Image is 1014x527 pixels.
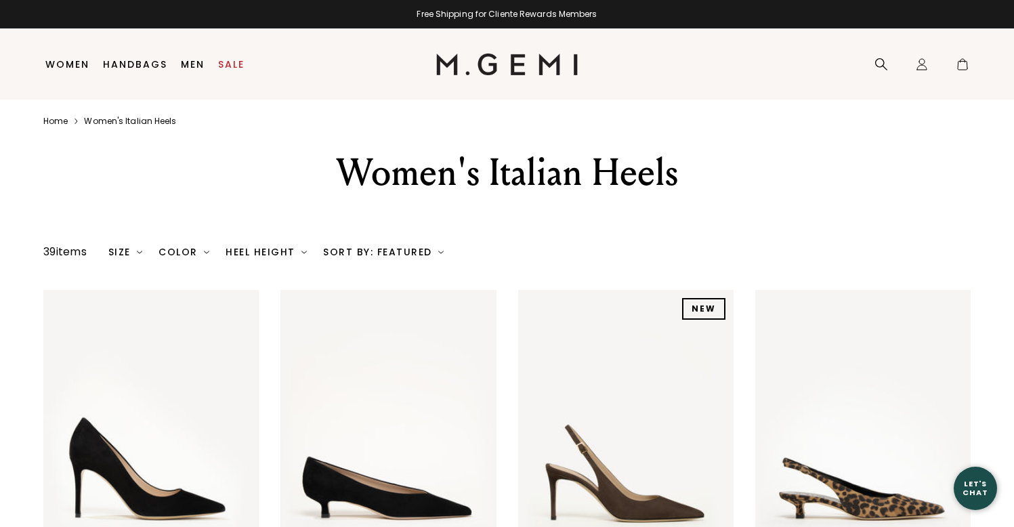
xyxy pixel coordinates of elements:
img: M.Gemi [436,54,578,75]
div: Heel Height [226,247,307,257]
div: 39 items [43,244,87,260]
div: Color [159,247,209,257]
div: Size [108,247,143,257]
div: Sort By: Featured [323,247,444,257]
img: chevron-down.svg [301,249,307,255]
img: chevron-down.svg [438,249,444,255]
a: Handbags [103,59,167,70]
a: Home [43,116,68,127]
div: Let's Chat [954,480,997,497]
a: Men [181,59,205,70]
div: NEW [682,298,725,320]
div: Women's Italian Heels [272,148,742,197]
a: Women [45,59,89,70]
a: Sale [218,59,245,70]
img: chevron-down.svg [137,249,142,255]
img: chevron-down.svg [204,249,209,255]
a: Women's italian heels [84,116,176,127]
